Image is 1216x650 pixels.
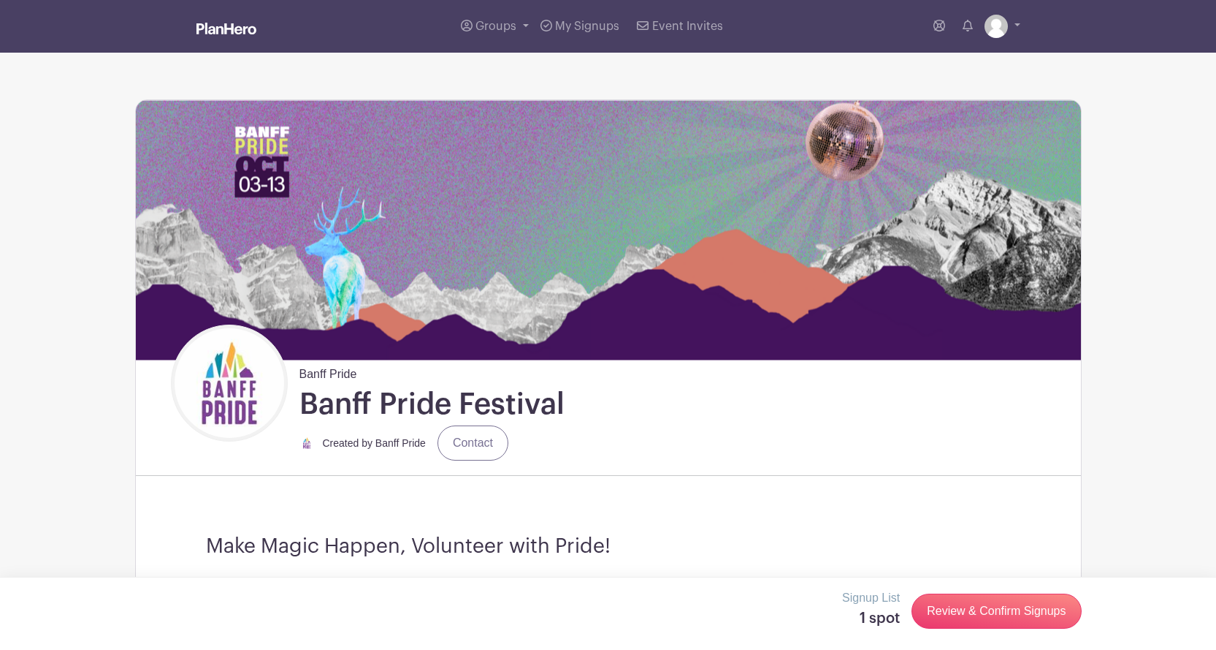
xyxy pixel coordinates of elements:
h3: Make Magic Happen, Volunteer with Pride! [206,534,1011,559]
span: Groups [475,20,516,32]
img: default-ce2991bfa6775e67f084385cd625a349d9dcbb7a52a09fb2fda1e96e2d18dcdb.png [984,15,1008,38]
span: Banff Pride [299,360,357,383]
img: logo_white-6c42ec7e38ccf1d336a20a19083b03d10ae64f83f12c07503d8b9e83406b4c7d.svg [196,23,256,34]
span: Event Invites [652,20,723,32]
p: Signup List [842,589,900,607]
img: 3.jpg [175,328,284,438]
img: PlanHeroBanner1.png [136,100,1081,360]
img: 3.jpg [299,436,314,450]
h5: 1 spot [842,610,900,627]
a: Contact [437,426,508,461]
span: My Signups [555,20,619,32]
h1: Banff Pride Festival [299,386,565,423]
small: Created by Banff Pride [323,437,426,449]
a: Review & Confirm Signups [911,594,1081,629]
